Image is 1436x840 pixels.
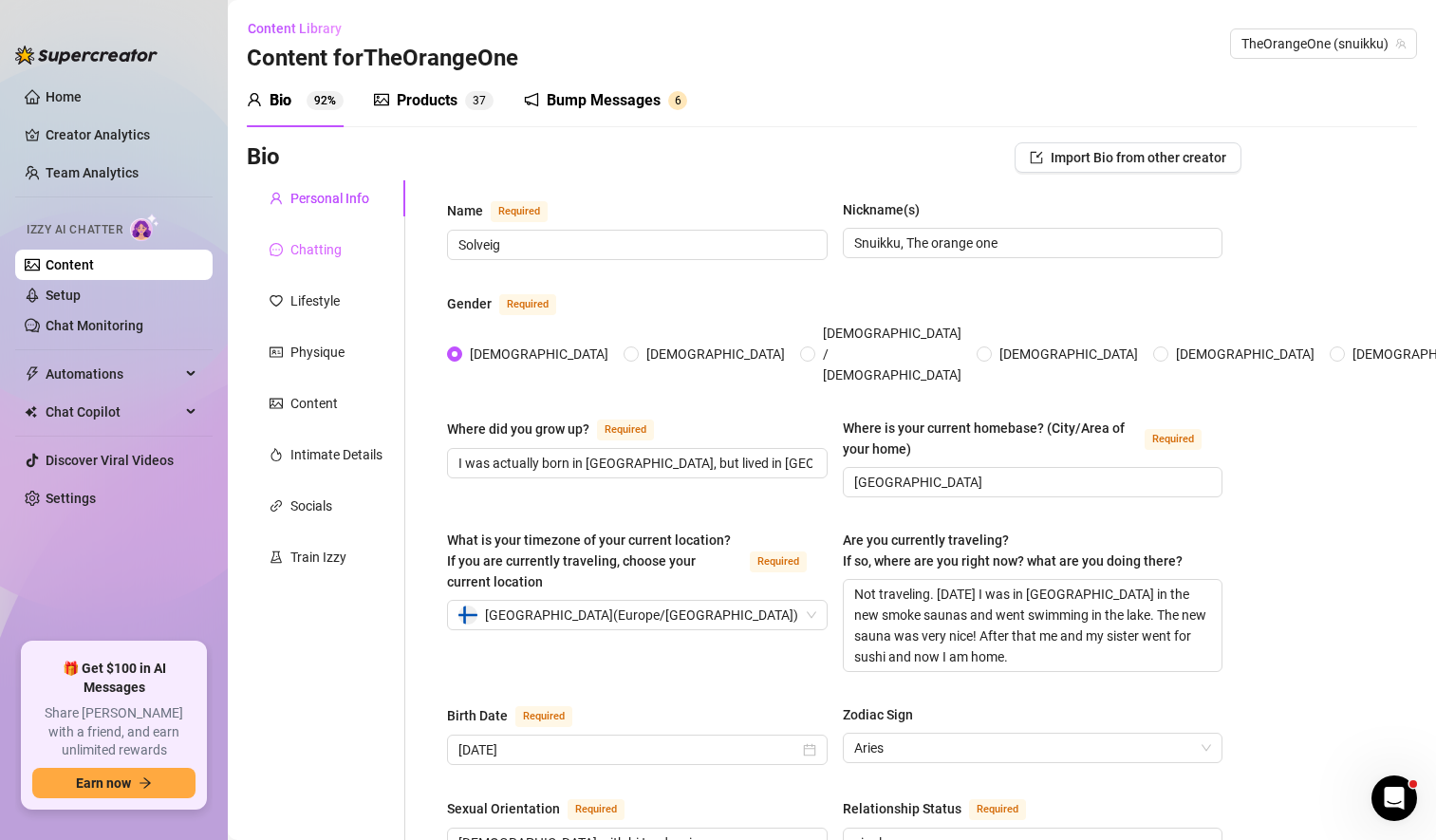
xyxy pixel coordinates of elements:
[130,214,159,241] img: AI Chatter
[46,288,81,303] a: Setup
[843,798,961,819] div: Relationship Status
[854,233,1208,253] input: Nickname(s)
[290,495,332,516] div: Socials
[15,46,158,65] img: logo-BBDzfeDw.svg
[46,359,180,389] span: Automations
[524,92,539,107] span: notification
[27,221,122,239] span: Izzy AI Chatter
[247,142,280,173] h3: Bio
[1371,775,1417,821] iframe: Intercom live chat
[290,393,338,414] div: Content
[447,419,589,439] div: Where did you grow up?
[32,660,196,697] span: 🎁 Get $100 in AI Messages
[307,91,344,110] sup: 92%
[458,453,812,474] input: Where did you grow up?
[473,94,479,107] span: 3
[843,418,1138,459] div: Where is your current homebase? (City/Area of your home)
[499,294,556,315] span: Required
[447,292,577,315] label: Gender
[46,120,197,150] a: Creator Analytics
[270,89,291,112] div: Bio
[447,532,731,589] span: What is your timezone of your current location? If you are currently traveling, choose your curre...
[1168,344,1322,364] span: [DEMOGRAPHIC_DATA]
[270,448,283,461] span: fire
[568,799,625,820] span: Required
[843,532,1183,569] span: Are you currently traveling? If so, where are you right now? what are you doing there?
[1145,429,1202,450] span: Required
[46,89,82,104] a: Home
[270,192,283,205] span: user
[290,444,382,465] div: Intimate Details
[25,405,37,419] img: Chat Copilot
[854,734,1212,762] span: Aries
[515,706,572,727] span: Required
[270,397,283,410] span: picture
[374,92,389,107] span: picture
[270,294,283,308] span: heart
[290,239,342,260] div: Chatting
[270,551,283,564] span: experiment
[247,92,262,107] span: user
[46,257,94,272] a: Content
[1015,142,1241,173] button: Import Bio from other creator
[992,344,1146,364] span: [DEMOGRAPHIC_DATA]
[447,798,560,819] div: Sexual Orientation
[447,293,492,314] div: Gender
[32,768,196,798] button: Earn nowarrow-right
[1051,150,1226,165] span: Import Bio from other creator
[25,366,40,382] span: thunderbolt
[843,418,1223,459] label: Where is your current homebase? (City/Area of your home)
[458,606,477,625] img: fi
[247,44,518,74] h3: Content for TheOrangeOne
[458,739,799,760] input: Birth Date
[447,704,593,727] label: Birth Date
[843,199,920,220] div: Nickname(s)
[248,21,342,36] span: Content Library
[270,499,283,513] span: link
[843,797,1047,820] label: Relationship Status
[270,345,283,359] span: idcard
[447,705,508,726] div: Birth Date
[447,199,569,222] label: Name
[270,243,283,256] span: message
[843,199,933,220] label: Nickname(s)
[479,94,486,107] span: 7
[76,775,131,791] span: Earn now
[668,91,687,110] sup: 6
[46,453,174,468] a: Discover Viral Videos
[843,704,913,725] div: Zodiac Sign
[397,89,457,112] div: Products
[815,323,969,385] span: [DEMOGRAPHIC_DATA] / [DEMOGRAPHIC_DATA]
[46,397,180,427] span: Chat Copilot
[854,472,1208,493] input: Where is your current homebase? (City/Area of your home)
[447,418,675,440] label: Where did you grow up?
[46,491,96,506] a: Settings
[46,318,143,333] a: Chat Monitoring
[639,344,793,364] span: [DEMOGRAPHIC_DATA]
[290,188,369,209] div: Personal Info
[485,601,798,629] span: [GEOGRAPHIC_DATA] ( Europe/[GEOGRAPHIC_DATA] )
[447,200,483,221] div: Name
[1030,151,1043,164] span: import
[547,89,661,112] div: Bump Messages
[32,704,196,760] span: Share [PERSON_NAME] with a friend, and earn unlimited rewards
[46,165,139,180] a: Team Analytics
[491,201,548,222] span: Required
[1395,38,1407,49] span: team
[290,342,345,363] div: Physique
[844,580,1222,671] textarea: Not traveling. [DATE] I was in [GEOGRAPHIC_DATA] in the new smoke saunas and went swimming in the...
[675,94,681,107] span: 6
[597,420,654,440] span: Required
[447,797,645,820] label: Sexual Orientation
[458,234,812,255] input: Name
[139,776,152,790] span: arrow-right
[843,704,926,725] label: Zodiac Sign
[290,547,346,568] div: Train Izzy
[1241,29,1406,58] span: TheOrangeOne (snuikku)
[462,344,616,364] span: [DEMOGRAPHIC_DATA]
[969,799,1026,820] span: Required
[750,551,807,572] span: Required
[290,290,340,311] div: Lifestyle
[247,13,357,44] button: Content Library
[465,91,494,110] sup: 37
